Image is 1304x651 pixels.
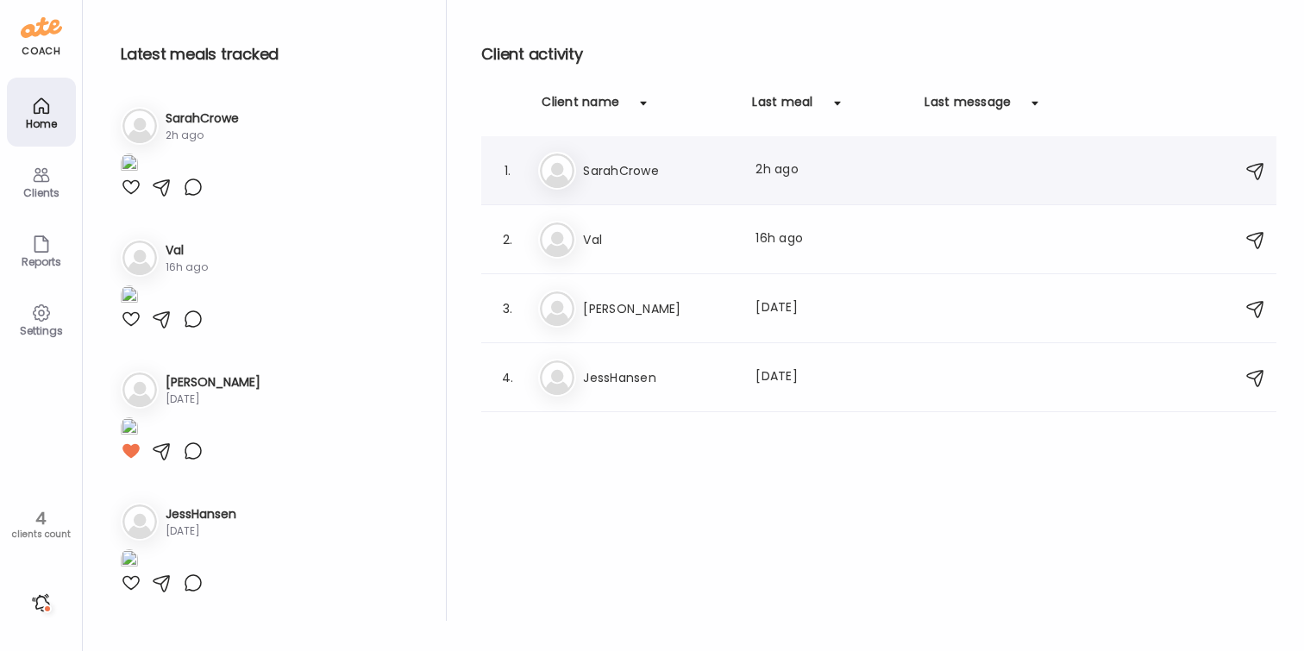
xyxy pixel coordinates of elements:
div: [DATE] [166,523,236,539]
div: 16h ago [755,229,907,250]
img: bg-avatar-default.svg [122,504,157,539]
img: images%2FpdzErkYIq2RVV5q7Kvbq58pGrfp1%2FxUUTFJUArigRIxHiqd3h%2FNDn6wXfqi68rNjCw9kGm_1080 [121,285,138,309]
div: [DATE] [166,391,260,407]
h3: Val [166,241,208,260]
img: images%2FNpBkYCDGbgOyATEklj5YtkCAVfl2%2FuvdD9T45wq4VKkff6sNW%2FpWtJJZscfhwfjwMrJqv0_1080 [121,417,138,441]
h3: [PERSON_NAME] [166,373,260,391]
img: ate [21,14,62,41]
div: Last meal [752,93,812,121]
h3: [PERSON_NAME] [583,298,735,319]
div: Settings [10,325,72,336]
div: 1. [497,160,517,181]
div: 4. [497,367,517,388]
img: bg-avatar-default.svg [122,372,157,407]
h3: JessHansen [166,505,236,523]
h3: SarahCrowe [166,110,239,128]
img: bg-avatar-default.svg [540,153,574,188]
h3: JessHansen [583,367,735,388]
h3: SarahCrowe [583,160,735,181]
div: 3. [497,298,517,319]
div: 2. [497,229,517,250]
div: [DATE] [755,367,907,388]
div: 4 [6,508,76,529]
h2: Latest meals tracked [121,41,418,67]
img: bg-avatar-default.svg [122,241,157,275]
div: 2h ago [166,128,239,143]
div: clients count [6,529,76,541]
h3: Val [583,229,735,250]
h2: Client activity [481,41,1276,67]
div: 16h ago [166,260,208,275]
div: [DATE] [755,298,907,319]
div: Reports [10,256,72,267]
img: bg-avatar-default.svg [540,291,574,326]
div: Last message [925,93,1011,121]
img: bg-avatar-default.svg [540,360,574,395]
div: Clients [10,187,72,198]
img: bg-avatar-default.svg [540,222,574,257]
div: Client name [542,93,619,121]
div: coach [22,44,60,59]
img: images%2FGUbdFJA58dS8Z0qmVV7zLn3NjgJ2%2FterdSybbo54r4ad1RxNc%2FtkKRg2W9DbWOWz8cHmVt_1080 [121,153,138,177]
div: 2h ago [755,160,907,181]
img: bg-avatar-default.svg [122,109,157,143]
div: Home [10,118,72,129]
img: images%2F89jpWwfnpeZc0oJum2gXo5JkcVZ2%2FFYERL26XGniCnnkwHwME%2Fi0J1EEJC1an5JwGqYnql_1080 [121,549,138,573]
